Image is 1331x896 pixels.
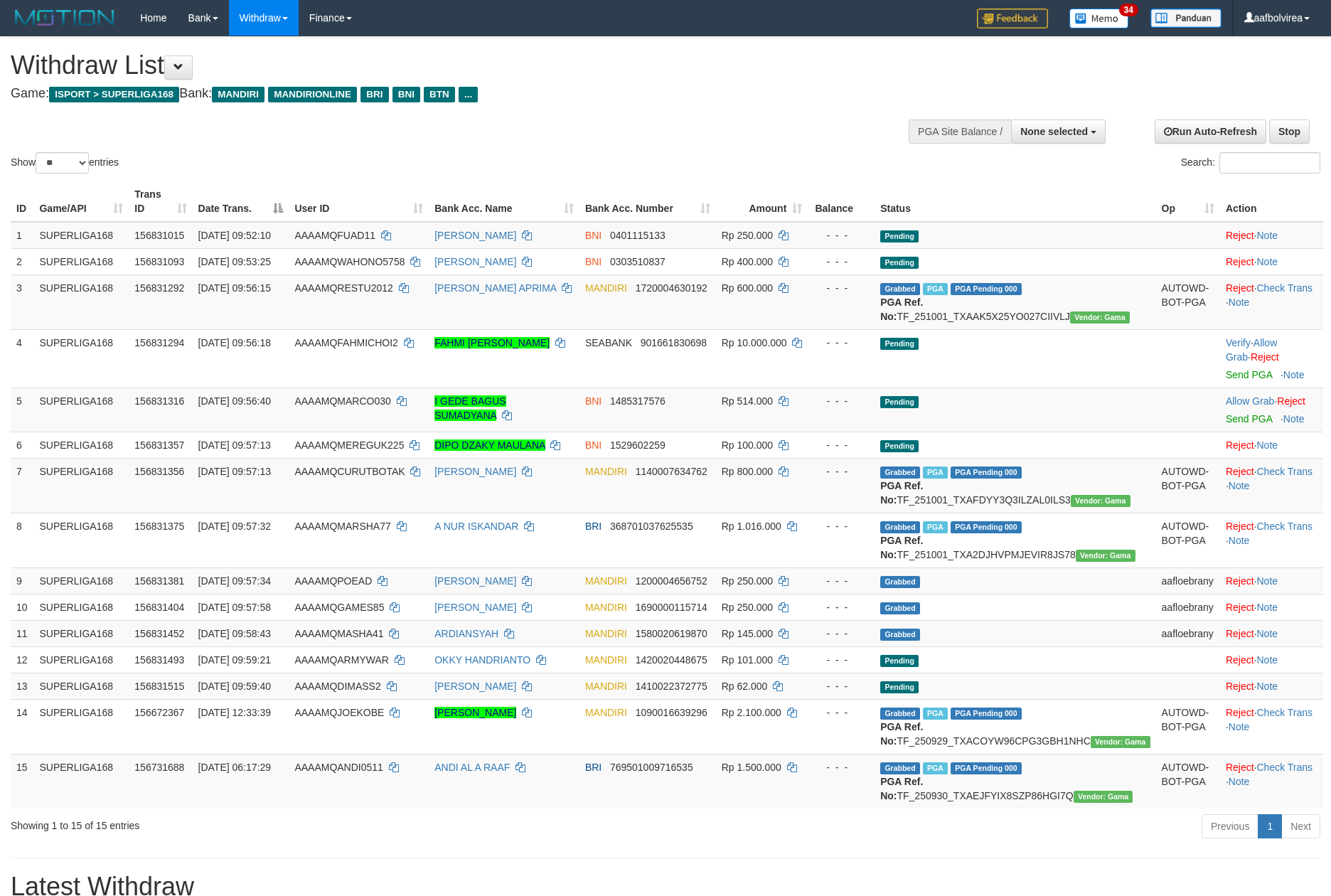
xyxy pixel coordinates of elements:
[134,230,184,241] span: 156831015
[33,513,129,567] td: SUPERLIGA168
[198,707,271,718] span: [DATE] 12:33:39
[11,754,33,809] td: 15
[1220,646,1323,673] td: ·
[1256,681,1278,692] a: Note
[11,329,33,388] td: 4
[1226,337,1277,363] span: ·
[1226,337,1277,363] a: Allow Grab
[294,230,375,241] span: AAAAMQFUAD11
[33,673,129,699] td: SUPERLIGA168
[434,602,516,613] a: [PERSON_NAME]
[1220,458,1323,513] td: · ·
[923,762,948,774] span: Marked by aafromsomean
[294,707,384,718] span: AAAAMQJOEKOBE
[813,600,869,614] div: - - -
[813,464,869,479] div: - - -
[11,458,33,513] td: 7
[11,388,33,432] td: 5
[1256,602,1278,613] a: Note
[585,466,627,477] span: MANDIRI
[1011,119,1106,144] button: None selected
[641,337,707,348] span: Copy 901661830698 to clipboard
[880,629,920,641] span: Grabbed
[880,230,919,242] span: Pending
[585,602,627,613] span: MANDIRI
[11,594,33,620] td: 10
[1220,329,1323,388] td: · ·
[134,439,184,451] span: 156831357
[880,708,920,720] span: Grabbed
[11,673,33,699] td: 13
[1219,152,1320,174] input: Search:
[722,762,781,773] span: Rp 1.500.000
[1150,9,1222,28] img: panduan.png
[134,602,184,613] span: 156831404
[585,575,627,587] span: MANDIRI
[268,87,357,102] span: MANDIRIONLINE
[134,337,184,348] span: 156831294
[1226,602,1254,613] a: Reject
[808,181,875,222] th: Balance
[875,181,1155,222] th: Status
[11,567,33,594] td: 9
[722,466,773,477] span: Rp 800.000
[1069,9,1129,28] img: Button%20Memo.svg
[610,395,665,407] span: Copy 1485317576 to clipboard
[33,646,129,673] td: SUPERLIGA168
[198,395,271,407] span: [DATE] 09:56:40
[722,282,773,294] span: Rp 600.000
[49,87,179,102] span: ISPORT > SUPERLIGA168
[585,256,602,267] span: BNI
[33,222,129,249] td: SUPERLIGA168
[585,654,627,666] span: MANDIRI
[880,655,919,667] span: Pending
[880,257,919,269] span: Pending
[951,762,1022,774] span: PGA Pending
[875,513,1155,567] td: TF_251001_TXA2DJHVPMJEVIR8JS78
[1281,814,1320,838] a: Next
[11,222,33,249] td: 1
[875,458,1155,513] td: TF_251001_TXAFDYY3Q3ILZAL0ILS3
[636,654,707,666] span: Copy 1420020448675 to clipboard
[1156,458,1220,513] td: AUTOWD-BOT-PGA
[880,396,919,408] span: Pending
[1269,119,1310,144] a: Stop
[434,256,516,267] a: [PERSON_NAME]
[1256,439,1278,451] a: Note
[129,181,192,222] th: Trans ID: activate to sort column ascending
[434,395,506,421] a: I GEDE BAGUS SUMADYANA
[212,87,264,102] span: MANDIRI
[1226,369,1272,380] a: Send PGA
[198,575,271,587] span: [DATE] 09:57:34
[875,699,1155,754] td: TF_250929_TXACOYW96CPG3GBH1NHC
[585,439,602,451] span: BNI
[813,626,869,641] div: - - -
[1277,395,1305,407] a: Reject
[434,282,556,294] a: [PERSON_NAME] APRIMA
[880,762,920,774] span: Grabbed
[1256,762,1313,773] a: Check Trans
[722,654,773,666] span: Rp 101.000
[1220,594,1323,620] td: ·
[134,707,184,718] span: 156672367
[610,230,665,241] span: Copy 0401115133 to clipboard
[1229,297,1250,308] a: Note
[813,255,869,269] div: - - -
[1226,337,1251,348] a: Verify
[294,602,384,613] span: AAAAMQGAMES85
[1155,119,1266,144] a: Run Auto-Refresh
[33,594,129,620] td: SUPERLIGA168
[1226,230,1254,241] a: Reject
[813,281,869,295] div: - - -
[722,439,773,451] span: Rp 100.000
[33,458,129,513] td: SUPERLIGA168
[1220,388,1323,432] td: ·
[434,681,516,692] a: [PERSON_NAME]
[909,119,1011,144] div: PGA Site Balance /
[880,297,923,322] b: PGA Ref. No:
[198,654,271,666] span: [DATE] 09:59:21
[11,699,33,754] td: 14
[11,274,33,329] td: 3
[434,337,550,348] a: FAHMI [PERSON_NAME]
[1226,395,1277,407] span: ·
